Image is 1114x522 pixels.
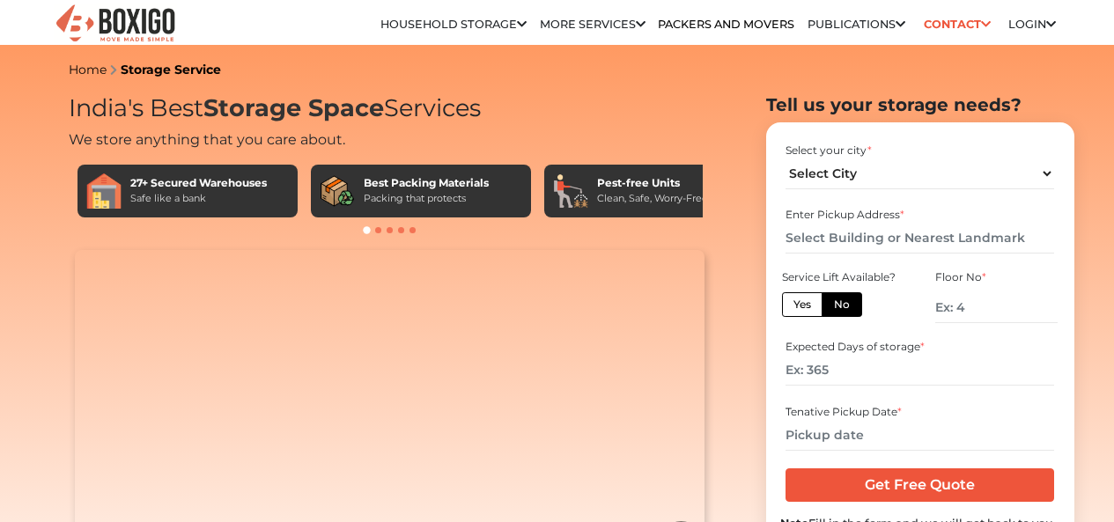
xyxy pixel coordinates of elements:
input: Get Free Quote [786,468,1054,502]
a: Contact [918,11,996,38]
div: Best Packing Materials [364,175,489,191]
a: Login [1008,18,1056,31]
label: No [822,292,862,317]
img: 27+ Secured Warehouses [86,173,122,209]
input: Ex: 4 [935,292,1057,323]
div: Enter Pickup Address [786,207,1054,223]
img: Boxigo [54,3,177,46]
input: Select Building or Nearest Landmark [786,223,1054,254]
img: Pest-free Units [553,173,588,209]
span: Storage Space [203,93,384,122]
div: Tenative Pickup Date [786,404,1054,420]
label: Yes [782,292,823,317]
div: Safe like a bank [130,191,267,206]
div: Expected Days of storage [786,339,1054,355]
div: Select your city [786,143,1054,158]
span: We store anything that you care about. [69,131,345,148]
img: Best Packing Materials [320,173,355,209]
div: 27+ Secured Warehouses [130,175,267,191]
input: Pickup date [786,420,1054,451]
a: Household Storage [380,18,527,31]
h2: Tell us your storage needs? [766,94,1074,115]
a: Publications [808,18,905,31]
h1: India's Best Services [69,94,712,123]
a: More services [540,18,646,31]
div: Floor No [935,269,1057,285]
div: Clean, Safe, Worry-Free [597,191,708,206]
div: Pest-free Units [597,175,708,191]
div: Packing that protects [364,191,489,206]
div: Service Lift Available? [782,269,904,285]
a: Storage Service [121,62,221,77]
a: Packers and Movers [658,18,794,31]
a: Home [69,62,107,77]
input: Ex: 365 [786,355,1054,386]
